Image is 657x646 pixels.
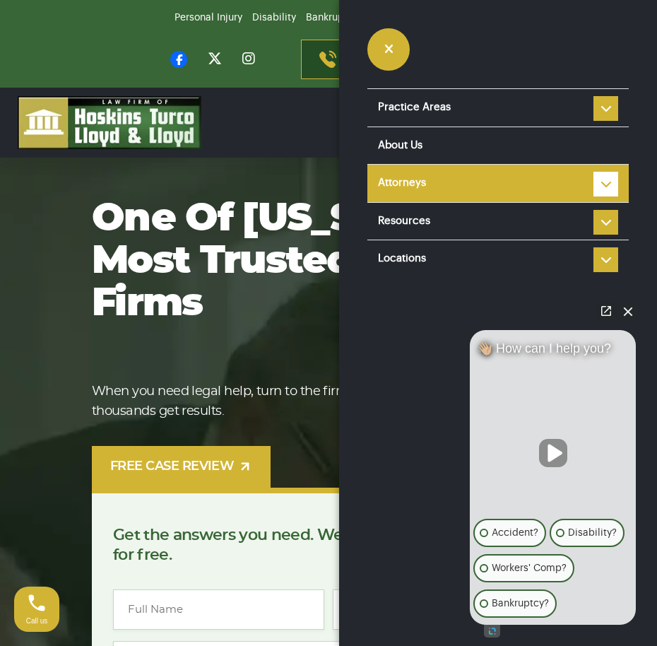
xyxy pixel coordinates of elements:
[252,13,296,23] a: Disability
[618,301,638,321] button: Close Intaker Chat Widget
[367,89,629,127] a: Practice Areas
[492,524,538,541] p: Accident?
[367,165,629,202] a: Attorneys
[367,127,629,165] a: About Us
[596,301,616,321] a: Open direct chat
[238,459,252,474] img: arrow-up-right-light.svg
[113,589,324,630] input: Full Name
[92,382,537,421] p: When you need legal help, turn to the firm that’s helped tens of thousands get results.
[113,525,544,565] p: Get the answers you need. We’ll review your case [DATE], for free.
[492,595,549,612] p: Bankruptcy?
[539,439,567,467] button: Unmute video
[484,625,500,638] a: Open intaker chat
[470,341,636,363] div: 👋🏼 How can I help you?
[367,240,629,278] a: Locations
[301,40,487,79] a: Contact us [DATE][PHONE_NUMBER]
[492,560,567,577] p: Workers' Comp?
[306,13,358,23] a: Bankruptcy
[333,589,544,630] input: Email*
[174,13,242,23] a: Personal Injury
[26,617,48,625] span: Call us
[18,96,201,149] img: logo
[92,198,537,325] h1: One of [US_STATE]’s most trusted law firms
[568,524,617,541] p: Disability?
[92,446,271,488] a: FREE CASE REVIEW
[367,203,629,240] a: Resources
